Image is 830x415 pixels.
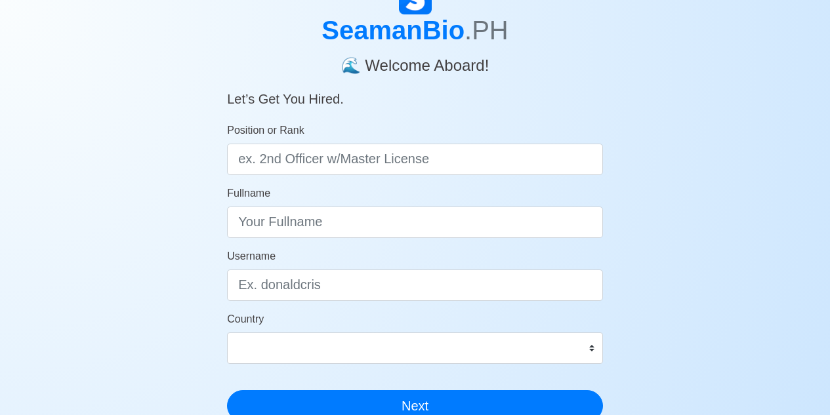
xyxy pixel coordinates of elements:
h4: 🌊 Welcome Aboard! [227,46,603,75]
span: Position or Rank [227,125,304,136]
h1: SeamanBio [227,14,603,46]
span: Username [227,250,276,262]
input: Ex. donaldcris [227,269,603,301]
span: .PH [465,16,508,45]
span: Fullname [227,188,270,199]
input: ex. 2nd Officer w/Master License [227,144,603,175]
input: Your Fullname [227,207,603,238]
label: Country [227,311,264,327]
h5: Let’s Get You Hired. [227,75,603,107]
